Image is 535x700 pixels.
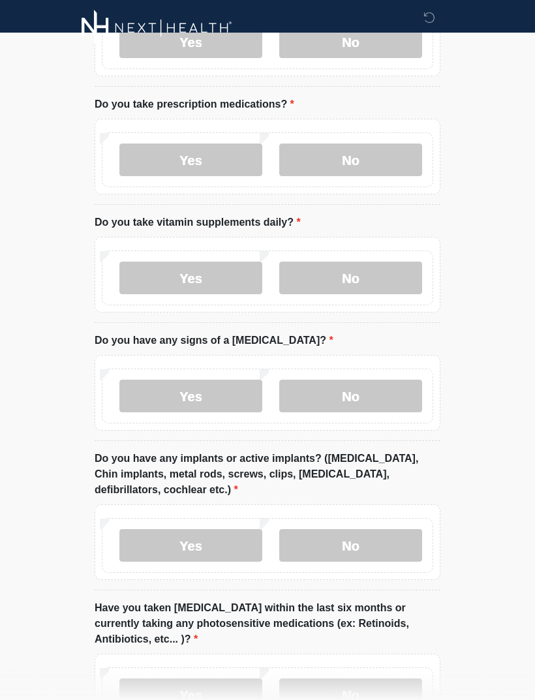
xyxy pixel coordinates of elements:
[119,529,262,562] label: Yes
[119,380,262,412] label: Yes
[119,262,262,294] label: Yes
[119,144,262,176] label: Yes
[95,451,440,498] label: Do you have any implants or active implants? ([MEDICAL_DATA], Chin implants, metal rods, screws, ...
[279,262,422,294] label: No
[279,144,422,176] label: No
[95,97,294,112] label: Do you take prescription medications?
[95,600,440,647] label: Have you taken [MEDICAL_DATA] within the last six months or currently taking any photosensitive m...
[279,380,422,412] label: No
[95,333,333,348] label: Do you have any signs of a [MEDICAL_DATA]?
[82,10,232,46] img: Next-Health Logo
[95,215,301,230] label: Do you take vitamin supplements daily?
[279,529,422,562] label: No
